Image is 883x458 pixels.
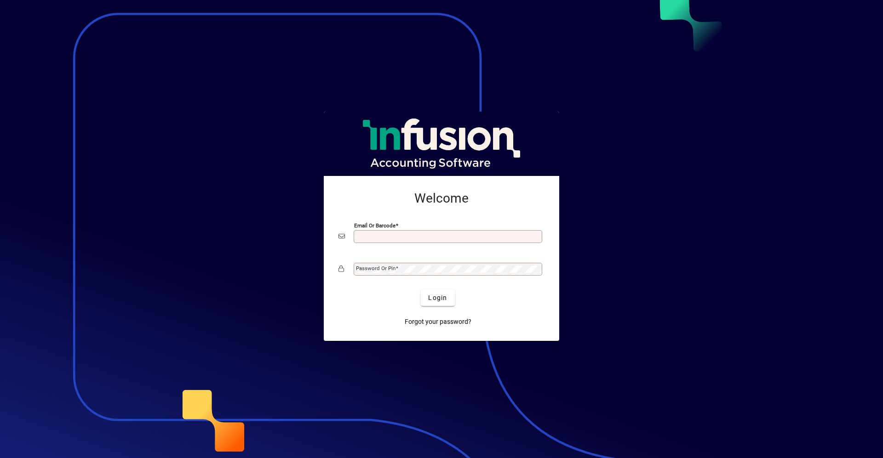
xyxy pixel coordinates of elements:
[338,191,545,206] h2: Welcome
[356,265,396,271] mat-label: Password or Pin
[428,293,447,303] span: Login
[421,289,454,306] button: Login
[354,222,396,229] mat-label: Email or Barcode
[401,313,475,330] a: Forgot your password?
[405,317,471,327] span: Forgot your password?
